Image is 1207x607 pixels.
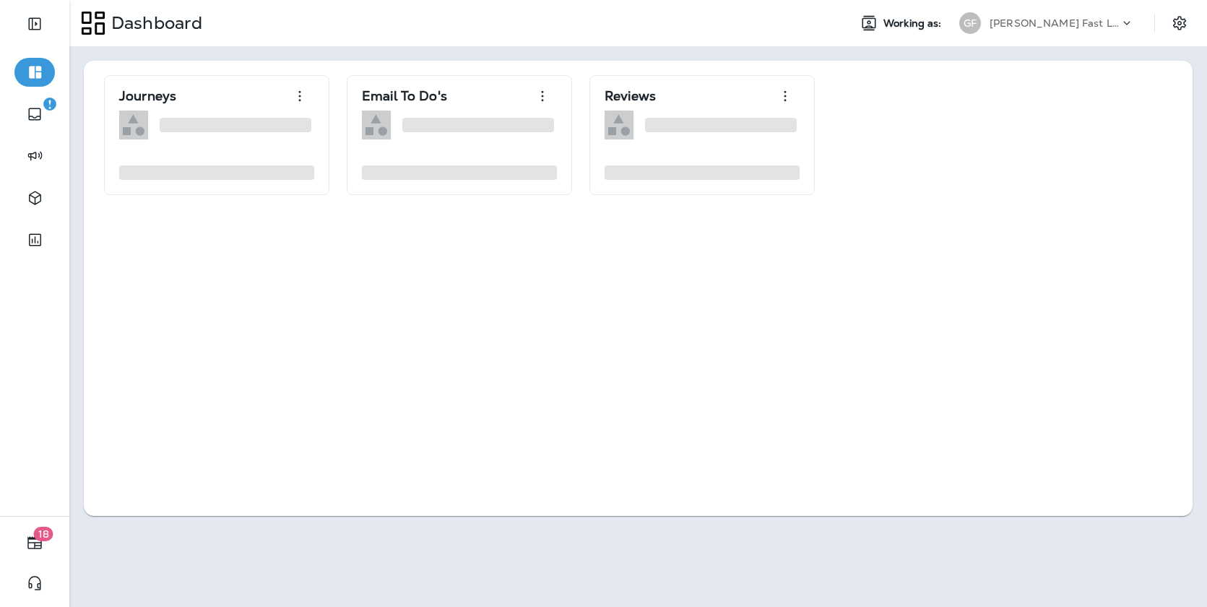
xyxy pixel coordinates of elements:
[959,12,981,34] div: GF
[105,12,202,34] p: Dashboard
[1167,10,1193,36] button: Settings
[14,9,55,38] button: Expand Sidebar
[34,527,53,541] span: 18
[605,89,656,103] p: Reviews
[990,17,1120,29] p: [PERSON_NAME] Fast Lube dba [PERSON_NAME]
[14,528,55,557] button: 18
[362,89,447,103] p: Email To Do's
[883,17,945,30] span: Working as:
[119,89,176,103] p: Journeys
